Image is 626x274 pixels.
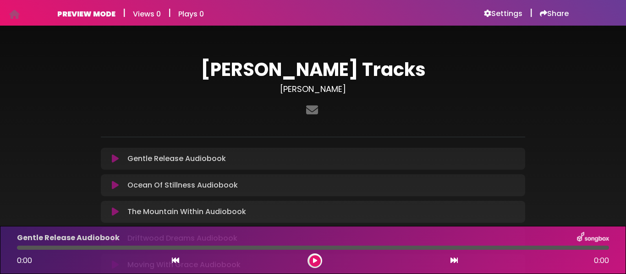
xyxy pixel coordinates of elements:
p: The Mountain Within Audiobook [127,206,246,217]
a: Share [540,9,569,18]
p: Ocean Of Stillness Audiobook [127,180,238,191]
h6: PREVIEW MODE [57,10,115,18]
a: Settings [484,9,522,18]
h6: Plays 0 [178,10,204,18]
h1: [PERSON_NAME] Tracks [101,59,525,81]
img: songbox-logo-white.png [577,232,609,244]
span: 0:00 [17,255,32,266]
h5: | [168,7,171,18]
h5: | [123,7,126,18]
h3: [PERSON_NAME] [101,84,525,94]
h5: | [530,7,533,18]
p: Gentle Release Audiobook [127,153,226,164]
span: 0:00 [594,255,609,266]
h6: Views 0 [133,10,161,18]
p: Gentle Release Audiobook [17,232,120,243]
